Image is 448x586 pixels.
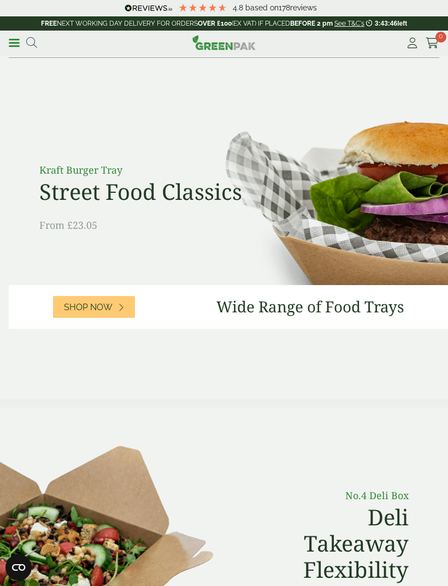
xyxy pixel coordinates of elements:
span: Based on [245,3,279,12]
h2: Street Food Classics [39,179,285,205]
span: 178 [279,3,290,12]
button: Open CMP widget [5,554,32,581]
p: Kraft Burger Tray [39,163,285,177]
img: GreenPak Supplies [192,35,256,50]
a: 0 [426,35,439,51]
span: 0 [435,32,446,43]
strong: OVER £100 [198,20,232,27]
p: No.4 Deli Box [262,488,409,503]
span: From £23.05 [39,218,97,232]
span: reviews [290,3,317,12]
span: Shop Now [64,302,113,312]
span: 4.8 [233,3,245,12]
a: See T&C's [334,20,364,27]
strong: BEFORE 2 pm [290,20,333,27]
div: 4.78 Stars [178,3,227,13]
h3: Wide Range of Food Trays [216,298,404,316]
span: 3:43:46 [375,20,397,27]
img: REVIEWS.io [125,4,172,12]
a: Shop Now [53,296,135,318]
i: Cart [426,38,439,49]
h2: Deli Takeaway Flexibility [262,504,409,583]
strong: FREE [41,20,57,27]
span: left [397,20,407,27]
i: My Account [405,38,419,49]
